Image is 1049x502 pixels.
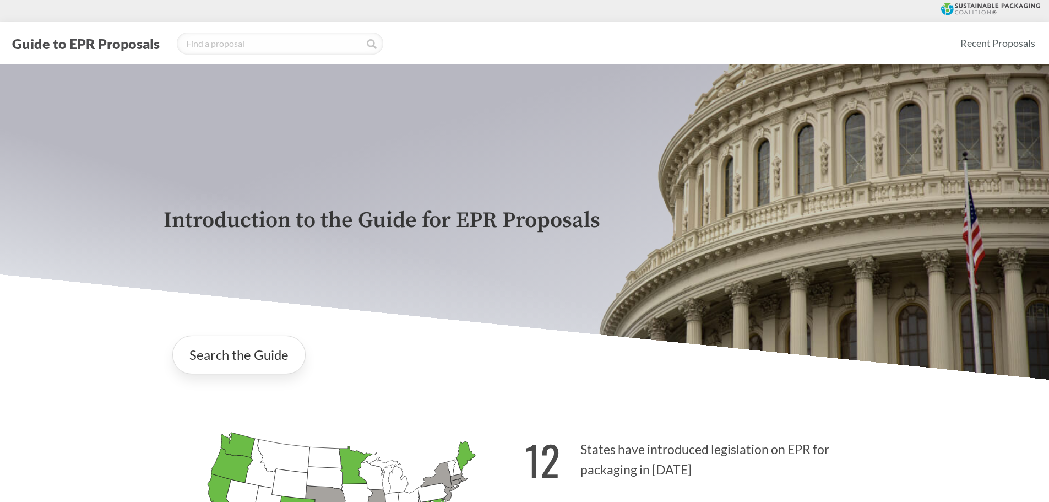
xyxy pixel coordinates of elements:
[9,35,163,52] button: Guide to EPR Proposals
[525,429,560,490] strong: 12
[525,423,886,490] p: States have introduced legislation on EPR for packaging in [DATE]
[172,336,306,374] a: Search the Guide
[164,208,886,233] p: Introduction to the Guide for EPR Proposals
[955,31,1040,56] a: Recent Proposals
[177,33,383,55] input: Find a proposal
